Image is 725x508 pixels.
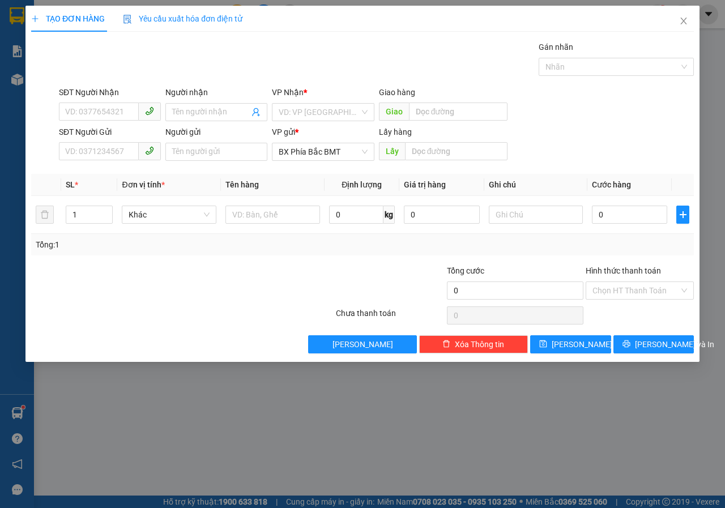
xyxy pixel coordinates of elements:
img: icon [123,15,132,24]
span: kg [383,206,395,224]
th: Ghi chú [484,174,587,196]
input: Dọc đường [408,103,507,121]
span: Xóa Thông tin [455,338,504,351]
span: VP Nhận [272,88,304,97]
span: BX Phía Bắc BMT [279,143,367,160]
div: VP gửi [272,126,374,138]
div: Tổng: 1 [36,238,281,251]
div: Chưa thanh toán [335,307,446,327]
span: Tên hàng [225,180,259,189]
span: Lấy [378,142,404,160]
span: save [539,340,547,349]
button: plus [676,206,689,224]
span: SL [66,180,75,189]
button: save[PERSON_NAME] [530,335,611,353]
span: phone [145,146,154,155]
span: Giao hàng [378,88,415,97]
button: deleteXóa Thông tin [419,335,528,353]
span: Yêu cầu xuất hóa đơn điện tử [123,14,242,23]
span: close [679,16,688,25]
label: Hình thức thanh toán [585,266,660,275]
span: Lấy hàng [378,127,411,136]
span: TẠO ĐƠN HÀNG [31,14,105,23]
button: Close [668,6,700,37]
span: plus [677,210,689,219]
button: [PERSON_NAME] [308,335,417,353]
span: Cước hàng [592,180,631,189]
input: Dọc đường [404,142,507,160]
span: [PERSON_NAME] [552,338,612,351]
span: Định lượng [342,180,382,189]
span: user-add [251,108,261,117]
button: delete [36,206,54,224]
div: Người nhận [165,86,267,99]
div: Người gửi [165,126,267,138]
button: printer[PERSON_NAME] và In [613,335,694,353]
input: Ghi Chú [488,206,583,224]
input: 0 [404,206,479,224]
span: delete [442,340,450,349]
span: Khác [129,206,210,223]
span: Giá trị hàng [404,180,446,189]
input: VD: Bàn, Ghế [225,206,320,224]
span: Giao [378,103,408,121]
span: [PERSON_NAME] và In [634,338,714,351]
div: SĐT Người Nhận [59,86,161,99]
span: Tổng cước [447,266,484,275]
span: printer [622,340,630,349]
div: SĐT Người Gửi [59,126,161,138]
span: [PERSON_NAME] [332,338,393,351]
label: Gán nhãn [539,42,573,52]
span: Đơn vị tính [122,180,164,189]
span: plus [31,15,39,23]
span: phone [145,106,154,116]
